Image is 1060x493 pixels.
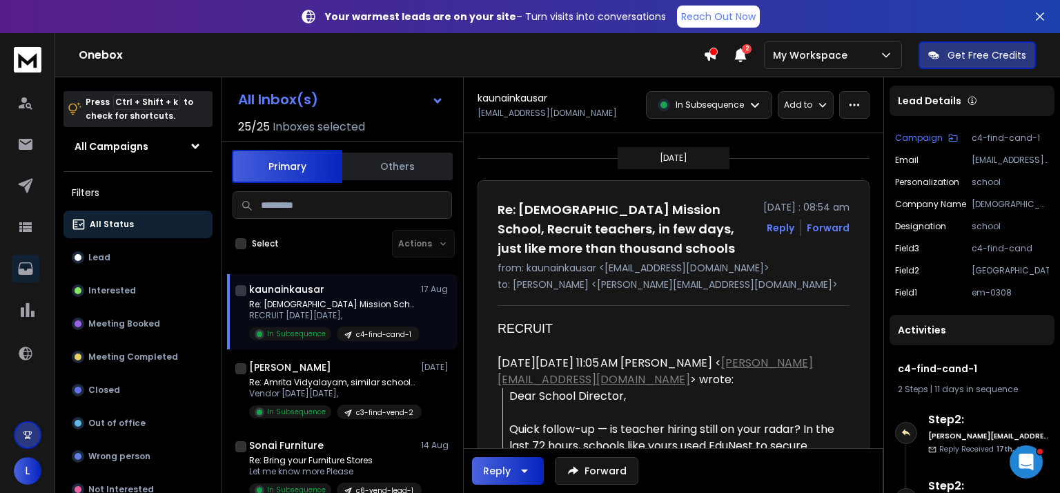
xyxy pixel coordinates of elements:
div: Activities [890,315,1054,345]
p: Designation [895,221,946,232]
p: [EMAIL_ADDRESS][DOMAIN_NAME] [478,108,617,119]
p: Out of office [88,418,146,429]
p: 17 Aug [421,284,452,295]
p: Reach Out Now [681,10,756,23]
h1: Sonai Furniture [249,438,324,452]
p: Meeting Booked [88,318,160,329]
p: My Workspace [773,48,853,62]
p: c3-find-vend-2 [356,407,413,418]
button: Get Free Credits [919,41,1036,69]
p: All Status [90,219,134,230]
button: All Status [63,211,213,238]
h1: All Inbox(s) [238,93,318,106]
span: 25 / 25 [238,119,270,135]
img: logo [14,47,41,72]
button: Meeting Completed [63,343,213,371]
button: Forward [555,457,638,485]
button: All Campaigns [63,133,213,160]
button: Closed [63,376,213,404]
span: 11 days in sequence [934,383,1018,395]
p: Field3 [895,243,919,254]
p: Email [895,155,919,166]
p: Get Free Credits [948,48,1026,62]
p: Wrong person [88,451,150,462]
p: [DATE] [421,362,452,373]
h1: Onebox [79,47,703,64]
button: Reply [767,221,794,235]
p: Re: Bring your Furniture Stores [249,455,415,466]
span: 2 Steps [898,383,928,395]
button: Reply [472,457,544,485]
div: Forward [807,221,850,235]
button: L [14,457,41,485]
p: – Turn visits into conversations [325,10,666,23]
p: Add to [784,99,812,110]
p: [DATE] [660,153,687,164]
button: All Inbox(s) [227,86,455,113]
a: [PERSON_NAME][EMAIL_ADDRESS][DOMAIN_NAME] [498,355,813,387]
h6: [PERSON_NAME][EMAIL_ADDRESS][DOMAIN_NAME] [928,431,1049,441]
p: [EMAIL_ADDRESS][DOMAIN_NAME] [972,155,1049,166]
p: [DEMOGRAPHIC_DATA][GEOGRAPHIC_DATA] [972,199,1049,210]
p: from: kaunainkausar <[EMAIL_ADDRESS][DOMAIN_NAME]> [498,261,850,275]
div: Quick follow-up — is teacher hiring still on your radar? In the last 72 hours, schools like yours... [509,421,838,471]
button: Out of office [63,409,213,437]
p: In Subsequence [267,329,326,339]
p: Lead Details [898,94,961,108]
p: [DATE] : 08:54 am [763,200,850,214]
p: c4-find-cand [972,243,1049,254]
p: 14 Aug [421,440,452,451]
h3: Inboxes selected [273,119,365,135]
p: to: [PERSON_NAME] <[PERSON_NAME][EMAIL_ADDRESS][DOMAIN_NAME]> [498,278,850,291]
div: RECRUIT [498,320,838,338]
p: Press to check for shortcuts. [86,95,193,123]
p: Personalization [895,177,959,188]
h3: Filters [63,183,213,202]
h1: kaunainkausar [478,91,547,105]
p: Lead [88,252,110,263]
a: Reach Out Now [677,6,760,28]
div: | [898,384,1046,395]
div: Dear School Director, [509,388,838,405]
p: In Subsequence [267,407,326,417]
h1: All Campaigns [75,139,148,153]
strong: Your warmest leads are on your site [325,10,516,23]
p: c4-find-cand-1 [972,133,1049,144]
p: Closed [88,385,120,396]
label: Select [252,238,279,249]
p: Campaign [895,133,943,144]
p: Company Name [895,199,966,210]
p: Vendor [DATE][DATE], [249,388,415,399]
p: Meeting Completed [88,351,178,362]
button: Interested [63,277,213,304]
p: Field1 [895,287,917,298]
button: Lead [63,244,213,271]
p: RECRUIT [DATE][DATE], [249,310,415,321]
p: Interested [88,285,136,296]
p: school [972,177,1049,188]
h6: Step 2 : [928,412,1049,428]
p: Let me know more Please [249,466,415,477]
button: Meeting Booked [63,310,213,338]
span: 17th, Aug [997,444,1030,454]
div: Reply [483,464,511,478]
p: Re: Amrita Vidyalayam, similar schools [249,377,415,388]
button: Wrong person [63,443,213,470]
h1: c4-find-cand-1 [898,362,1046,376]
div: [DATE][DATE] 11:05 AM [PERSON_NAME] < > wrote: [498,355,838,388]
button: Others [342,151,453,182]
p: em-0308 [972,287,1049,298]
h1: kaunainkausar [249,282,324,296]
button: Primary [232,150,342,183]
p: school [972,221,1049,232]
span: 2 [742,44,752,54]
p: Reply Received [939,444,1030,454]
h1: [PERSON_NAME] [249,360,331,374]
p: Re: [DEMOGRAPHIC_DATA] Mission School, Recruit [249,299,415,310]
p: [GEOGRAPHIC_DATA] [972,265,1049,276]
p: In Subsequence [676,99,744,110]
iframe: Intercom live chat [1010,445,1043,478]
